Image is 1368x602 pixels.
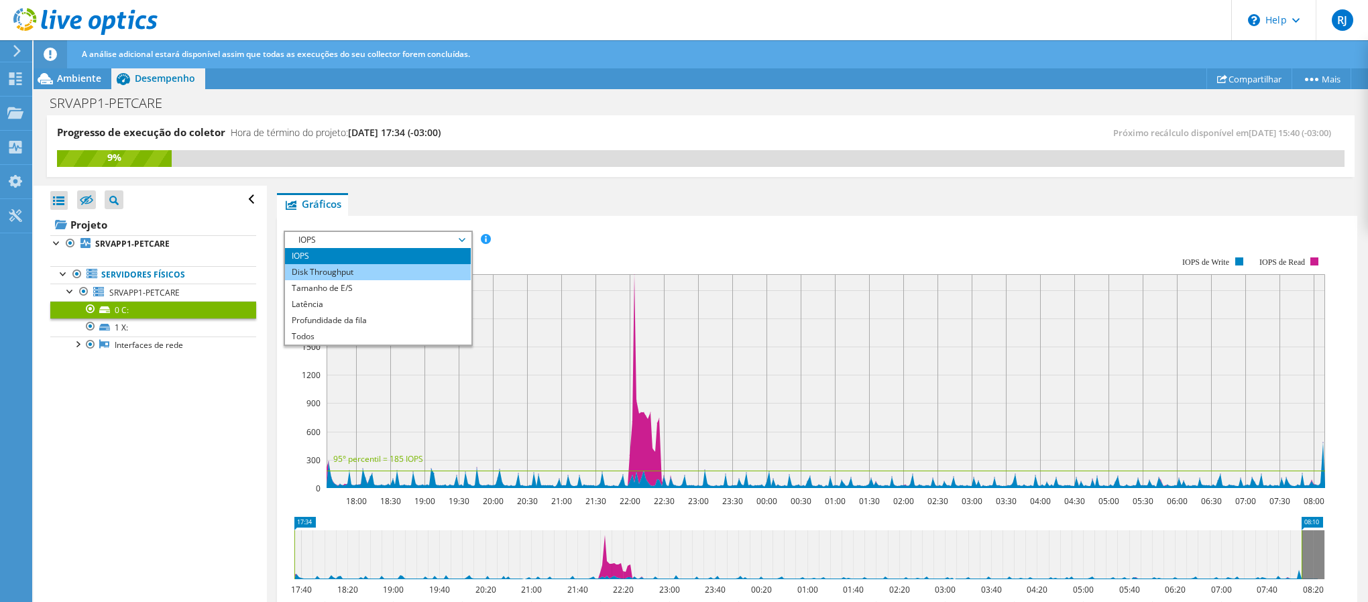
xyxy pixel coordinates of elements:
text: 02:30 [927,495,948,507]
text: 18:00 [346,495,367,507]
text: 03:40 [981,584,1002,595]
text: 23:40 [705,584,726,595]
text: 00:20 [751,584,772,595]
text: 22:30 [654,495,675,507]
text: 1200 [302,369,321,381]
text: 06:30 [1201,495,1222,507]
text: 1500 [302,341,321,353]
text: IOPS de Read [1259,257,1305,267]
text: 03:00 [962,495,982,507]
span: Desempenho [135,72,195,84]
text: 07:00 [1235,495,1256,507]
span: Ambiente [57,72,101,84]
text: 08:00 [1304,495,1324,507]
text: 00:00 [756,495,777,507]
li: Todos [285,328,471,345]
text: 06:00 [1167,495,1188,507]
a: 1 X: [50,318,256,336]
text: 04:30 [1064,495,1085,507]
text: 03:00 [935,584,956,595]
text: 01:30 [859,495,880,507]
text: 05:40 [1119,584,1140,595]
a: 0 C: [50,301,256,318]
text: 07:30 [1269,495,1290,507]
text: 04:20 [1027,584,1047,595]
li: Disk Throughput [285,264,471,280]
span: Gráficos [284,197,341,210]
text: 19:30 [449,495,469,507]
text: 21:40 [567,584,588,595]
text: 07:00 [1211,584,1232,595]
text: 01:00 [825,495,846,507]
text: 20:30 [517,495,538,507]
text: 01:40 [843,584,864,595]
a: Projeto [50,214,256,235]
h1: SRVAPP1-PETCARE [44,96,183,111]
a: Compartilhar [1206,68,1292,89]
text: 08:20 [1303,584,1324,595]
a: SRVAPP1-PETCARE [50,235,256,253]
span: RJ [1332,9,1353,31]
li: IOPS [285,248,471,264]
text: 22:20 [613,584,634,595]
svg: \n [1248,14,1260,26]
a: Interfaces de rede [50,337,256,354]
li: Latência [285,296,471,312]
span: IOPS [292,232,464,248]
text: 300 [306,455,321,466]
text: 03:30 [996,495,1017,507]
a: SRVAPP1-PETCARE [50,284,256,301]
text: 20:00 [483,495,504,507]
text: 21:00 [521,584,542,595]
text: 23:00 [688,495,709,507]
span: SRVAPP1-PETCARE [109,287,180,298]
h4: Hora de término do projeto: [231,125,441,140]
text: 95° percentil = 185 IOPS [333,453,423,465]
text: 18:30 [380,495,401,507]
text: IOPS de Write [1182,257,1229,267]
text: 17:40 [291,584,312,595]
text: 02:00 [893,495,914,507]
text: 18:20 [337,584,358,595]
text: 23:00 [659,584,680,595]
span: [DATE] 15:40 (-03:00) [1249,127,1331,139]
text: 02:20 [889,584,910,595]
text: 05:00 [1073,584,1094,595]
text: 21:30 [585,495,606,507]
text: 900 [306,398,321,409]
span: Próximo recálculo disponível em [1113,127,1338,139]
text: 19:00 [414,495,435,507]
text: 19:40 [429,584,450,595]
text: 00:30 [791,495,811,507]
text: 05:00 [1098,495,1119,507]
text: 0 [316,483,321,494]
text: 04:00 [1030,495,1051,507]
text: 05:30 [1133,495,1153,507]
div: 9% [57,150,172,165]
text: 21:00 [551,495,572,507]
span: [DATE] 17:34 (-03:00) [348,126,441,139]
text: 22:00 [620,495,640,507]
text: 600 [306,426,321,438]
span: A análise adicional estará disponível assim que todas as execuções do seu collector forem concluí... [82,48,470,60]
li: Profundidade da fila [285,312,471,328]
text: 01:00 [797,584,818,595]
text: 19:00 [383,584,404,595]
text: 23:30 [722,495,743,507]
a: Mais [1292,68,1351,89]
a: Servidores físicos [50,266,256,284]
li: Tamanho de E/S [285,280,471,296]
b: SRVAPP1-PETCARE [95,238,170,249]
text: 06:20 [1165,584,1186,595]
text: 20:20 [475,584,496,595]
text: 07:40 [1257,584,1277,595]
